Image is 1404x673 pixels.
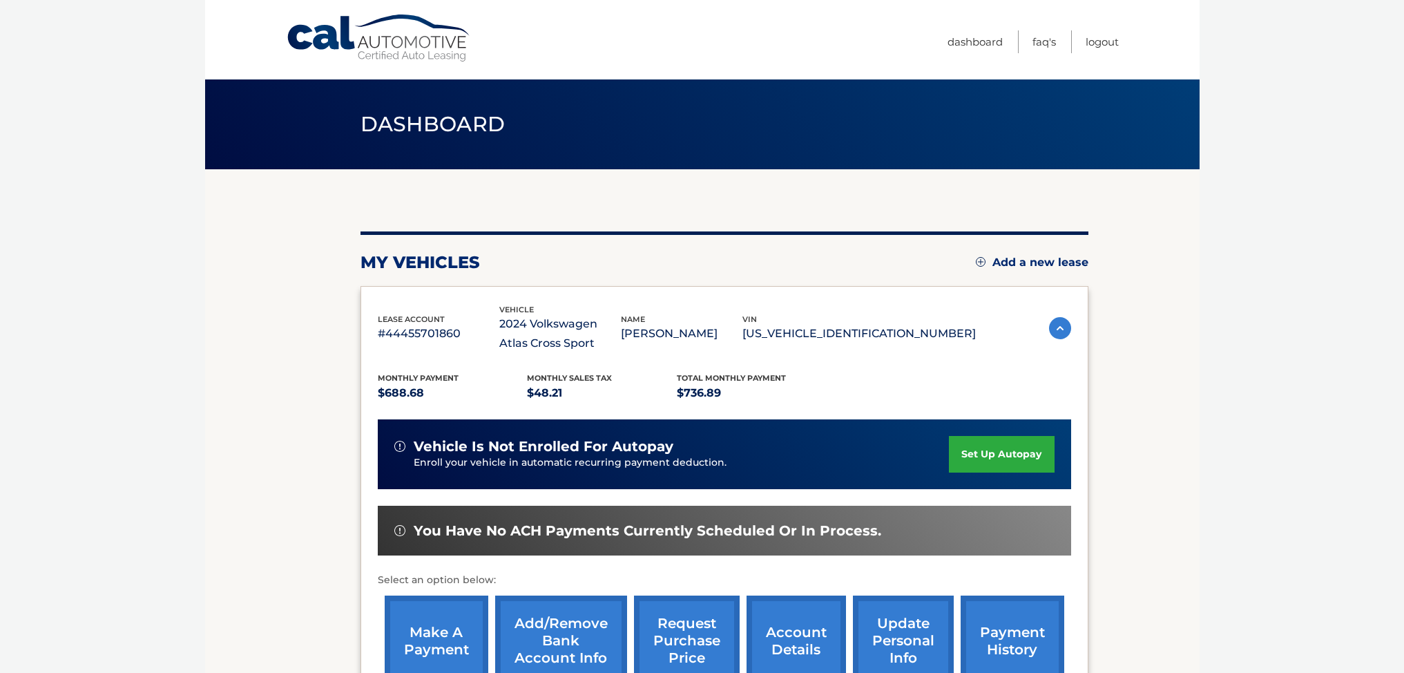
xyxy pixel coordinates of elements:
[499,314,621,353] p: 2024 Volkswagen Atlas Cross Sport
[378,373,459,383] span: Monthly Payment
[414,522,881,540] span: You have no ACH payments currently scheduled or in process.
[378,572,1071,589] p: Select an option below:
[1032,30,1056,53] a: FAQ's
[976,257,985,267] img: add.svg
[948,30,1003,53] a: Dashboard
[414,438,673,455] span: vehicle is not enrolled for autopay
[394,441,405,452] img: alert-white.svg
[360,252,480,273] h2: my vehicles
[378,324,499,343] p: #44455701860
[499,305,534,314] span: vehicle
[378,314,445,324] span: lease account
[677,373,786,383] span: Total Monthly Payment
[1049,317,1071,339] img: accordion-active.svg
[742,324,976,343] p: [US_VEHICLE_IDENTIFICATION_NUMBER]
[394,525,405,536] img: alert-white.svg
[527,373,612,383] span: Monthly sales Tax
[949,436,1054,473] a: set up autopay
[378,383,528,403] p: $688.68
[286,14,472,63] a: Cal Automotive
[360,111,506,137] span: Dashboard
[621,324,742,343] p: [PERSON_NAME]
[976,256,1088,269] a: Add a new lease
[414,455,950,471] p: Enroll your vehicle in automatic recurring payment deduction.
[621,314,645,324] span: name
[1086,30,1119,53] a: Logout
[742,314,757,324] span: vin
[677,383,827,403] p: $736.89
[527,383,677,403] p: $48.21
